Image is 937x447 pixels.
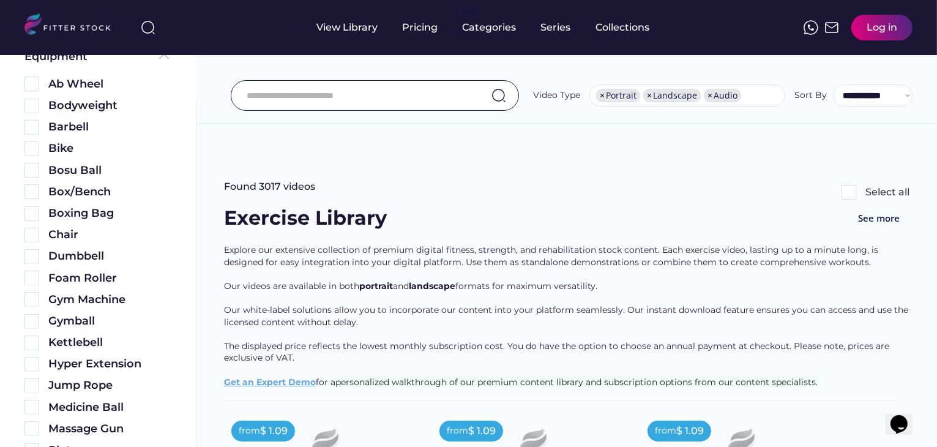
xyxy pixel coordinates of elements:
[24,77,39,91] img: Rectangle%205126.svg
[48,378,171,393] div: Jump Rope
[24,163,39,178] img: Rectangle%205126.svg
[48,421,171,437] div: Massage Gun
[804,20,818,35] img: meteor-icons_whatsapp%20%281%29.svg
[48,119,171,135] div: Barbell
[409,280,455,291] span: landscape
[48,163,171,178] div: Bosu Ball
[48,314,171,329] div: Gymball
[48,206,171,221] div: Boxing Bag
[48,77,171,92] div: Ab Wheel
[48,271,171,286] div: Foam Roller
[224,205,387,232] div: Exercise Library
[596,21,650,34] div: Collections
[24,206,39,221] img: Rectangle%205126.svg
[48,227,171,242] div: Chair
[224,340,892,364] span: The displayed price reflects the lowest monthly subscription cost. You do have the option to choo...
[707,91,712,100] span: ×
[541,21,572,34] div: Series
[794,89,827,102] div: Sort By
[224,180,315,193] div: Found 3017 videos
[24,120,39,135] img: Rectangle%205126.svg
[317,21,378,34] div: View Library
[224,244,909,400] div: for a
[676,424,704,438] div: $ 1.09
[48,184,171,200] div: Box/Bench
[447,425,468,437] div: from
[403,21,438,34] div: Pricing
[24,49,88,64] div: Equipment
[24,421,39,436] img: Rectangle%205126.svg
[647,91,652,100] span: ×
[335,377,818,388] span: personalized walkthrough of our premium content library and subscription options from our content...
[886,398,925,435] iframe: chat widget
[596,89,640,102] li: Portrait
[643,89,701,102] li: Landscape
[24,141,39,156] img: Rectangle%205126.svg
[48,292,171,307] div: Gym Machine
[24,13,121,39] img: LOGO.svg
[24,357,39,372] img: Rectangle%205126.svg
[463,6,479,18] div: fvck
[48,400,171,415] div: Medicine Ball
[48,335,171,350] div: Kettlebell
[455,280,597,291] span: formats for maximum versatility.
[224,377,316,388] a: Get an Expert Demo
[824,20,839,35] img: Frame%2051.svg
[359,280,393,291] span: portrait
[24,271,39,285] img: Rectangle%205126.svg
[48,141,171,156] div: Bike
[533,89,580,102] div: Video Type
[24,249,39,264] img: Rectangle%205126.svg
[24,184,39,199] img: Rectangle%205126.svg
[655,425,676,437] div: from
[842,185,856,200] img: Rectangle%205126.svg
[224,304,911,328] span: Our white-label solutions allow you to incorporate our content into your platform seamlessly. Our...
[24,336,39,350] img: Rectangle%205126.svg
[393,280,409,291] span: and
[48,98,171,113] div: Bodyweight
[24,228,39,242] img: Rectangle%205126.svg
[24,400,39,415] img: Rectangle%205126.svg
[865,186,909,199] div: Select all
[260,424,288,438] div: $ 1.09
[867,21,897,34] div: Log in
[48,356,171,372] div: Hyper Extension
[848,205,909,232] button: See more
[24,378,39,393] img: Rectangle%205126.svg
[600,91,605,100] span: ×
[157,49,171,64] img: Frame%20%285%29.svg
[224,244,881,268] span: Explore our extensive collection of premium digital fitness, strength, and rehabilitation stock c...
[141,20,155,35] img: search-normal%203.svg
[491,88,506,103] img: search-normal.svg
[48,249,171,264] div: Dumbbell
[468,424,496,438] div: $ 1.09
[24,314,39,329] img: Rectangle%205126.svg
[224,280,359,291] span: Our videos are available in both
[704,89,741,102] li: Audio
[239,425,260,437] div: from
[463,21,517,34] div: Categories
[24,99,39,113] img: Rectangle%205126.svg
[24,292,39,307] img: Rectangle%205126.svg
